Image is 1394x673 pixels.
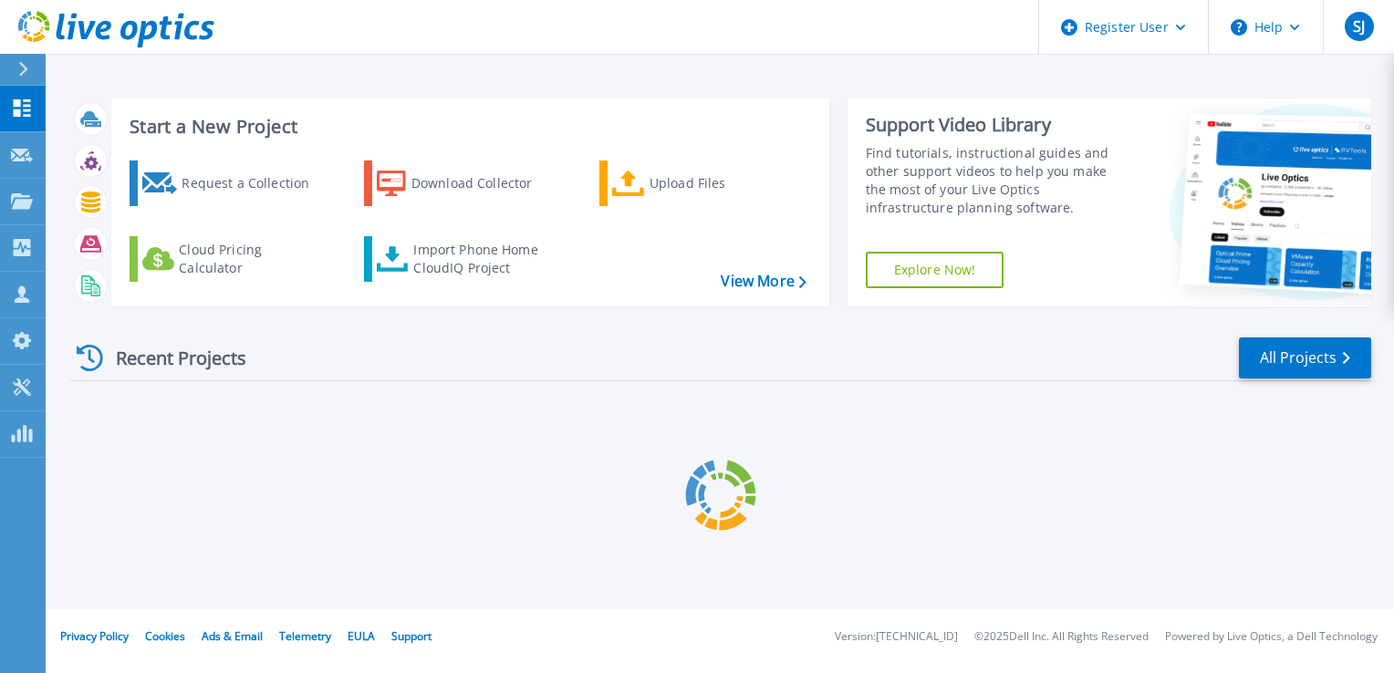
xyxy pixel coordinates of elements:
[130,160,333,206] a: Request a Collection
[145,628,185,644] a: Cookies
[599,160,803,206] a: Upload Files
[411,165,557,202] div: Download Collector
[866,113,1129,137] div: Support Video Library
[70,336,271,380] div: Recent Projects
[866,252,1004,288] a: Explore Now!
[1239,337,1371,378] a: All Projects
[179,241,325,277] div: Cloud Pricing Calculator
[348,628,375,644] a: EULA
[974,631,1149,643] li: © 2025 Dell Inc. All Rights Reserved
[866,144,1129,217] div: Find tutorials, instructional guides and other support videos to help you make the most of your L...
[1165,631,1378,643] li: Powered by Live Optics, a Dell Technology
[279,628,331,644] a: Telemetry
[202,628,263,644] a: Ads & Email
[1353,19,1365,34] span: SJ
[364,160,567,206] a: Download Collector
[130,236,333,282] a: Cloud Pricing Calculator
[721,273,806,290] a: View More
[391,628,432,644] a: Support
[413,241,556,277] div: Import Phone Home CloudIQ Project
[182,165,328,202] div: Request a Collection
[835,631,958,643] li: Version: [TECHNICAL_ID]
[130,117,806,137] h3: Start a New Project
[650,165,796,202] div: Upload Files
[60,628,129,644] a: Privacy Policy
